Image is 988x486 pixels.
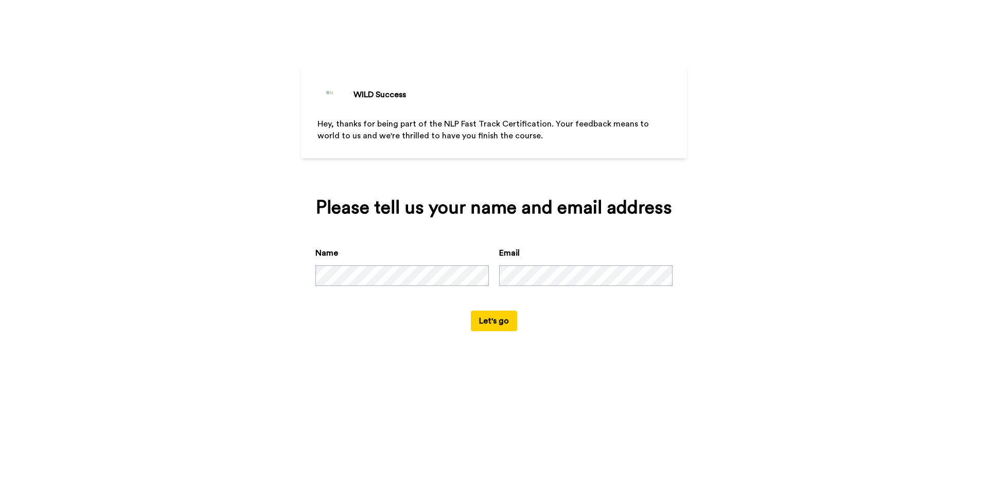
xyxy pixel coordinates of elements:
[317,120,651,140] span: Hey, thanks for being part of the NLP Fast Track Certification. Your feedback means to world to u...
[499,247,520,259] label: Email
[315,197,673,218] div: Please tell us your name and email address
[315,247,338,259] label: Name
[471,311,517,331] button: Let's go
[354,88,406,101] div: WILD Success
